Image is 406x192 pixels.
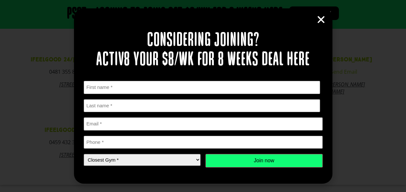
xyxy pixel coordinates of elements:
[84,31,323,70] h2: Considering joining? Activ8 your $8/wk for 8 weeks deal here
[84,81,320,94] input: First name *
[84,136,323,149] input: Phone *
[316,15,326,25] a: Close
[84,99,320,112] input: Last name *
[205,154,323,167] input: Join now
[84,117,323,131] input: Email *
